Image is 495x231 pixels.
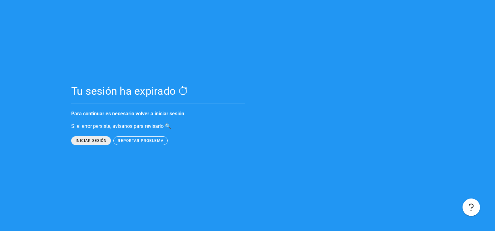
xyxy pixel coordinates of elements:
span: reportar problema [117,138,163,143]
div: Tu sesión ha expirado ⏱ [71,85,304,97]
span: iniciar sesión [75,138,107,143]
p: Si el error persiste, avísanos para revisarlo 🔍 [71,123,304,130]
strong: Para continuar es necesario volver a iniciar sesión. [71,111,186,117]
button: reportar problema [113,136,168,145]
button: iniciar sesión [71,136,111,145]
